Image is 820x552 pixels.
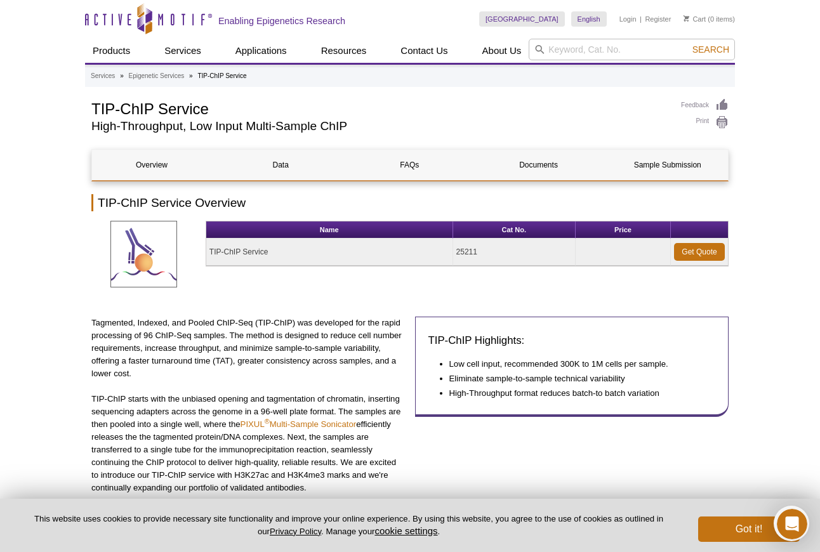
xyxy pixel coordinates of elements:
[20,513,677,537] p: This website uses cookies to provide necessary site functionality and improve your online experie...
[479,150,598,180] a: Documents
[350,150,469,180] a: FAQs
[479,11,565,27] a: [GEOGRAPHIC_DATA]
[777,509,807,539] iframe: Intercom live chat
[91,317,406,380] p: Tagmented, Indexed, and Pooled ChIP-Seq (TIP-ChIP) was developed for the rapid processing of 96 C...
[645,15,671,23] a: Register
[449,372,703,385] li: Eliminate sample-to-sample technical variability
[571,11,607,27] a: English
[608,150,727,180] a: Sample Submission
[374,525,437,536] button: cookie settings
[774,506,809,541] iframe: Intercom live chat discovery launcher
[265,417,270,425] sup: ®
[681,115,729,129] a: Print
[120,72,124,79] li: »
[218,15,345,27] h2: Enabling Epigenetics Research
[393,39,455,63] a: Contact Us
[529,39,735,60] input: Keyword, Cat. No.
[91,393,406,494] p: TIP-ChIP starts with the unbiased opening and tagmentation of chromatin, inserting sequencing ada...
[453,221,576,239] th: Cat No.
[92,150,211,180] a: Overview
[314,39,374,63] a: Resources
[689,44,733,55] button: Search
[475,39,529,63] a: About Us
[428,333,716,348] h3: TIP-ChIP Highlights:
[91,121,668,132] h2: High-Throughput, Low Input Multi-Sample ChIP
[206,221,453,239] th: Name
[698,516,800,542] button: Got it!
[206,239,453,266] td: TIP-ChIP Service
[684,15,706,23] a: Cart
[85,39,138,63] a: Products
[228,39,294,63] a: Applications
[640,11,642,27] li: |
[91,70,115,82] a: Services
[692,44,729,55] span: Search
[110,221,177,287] img: TIP-ChIP Service
[197,72,246,79] li: TIP-ChIP Service
[449,358,703,371] li: Low cell input, recommended 300K to 1M cells per sample.
[270,527,321,536] a: Privacy Policy
[128,70,184,82] a: Epigenetic Services
[684,11,735,27] li: (0 items)
[241,419,357,429] a: PIXUL®Multi-Sample Sonicator
[449,387,703,400] li: High-Throughput format reduces batch-to batch variation
[91,98,668,117] h1: TIP-ChIP Service
[221,150,340,180] a: Data
[684,15,689,22] img: Your Cart
[674,243,725,261] a: Get Quote
[189,72,193,79] li: »
[157,39,209,63] a: Services
[681,98,729,112] a: Feedback
[453,239,576,266] td: 25211
[619,15,637,23] a: Login
[91,194,729,211] h2: TIP-ChIP Service Overview
[576,221,671,239] th: Price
